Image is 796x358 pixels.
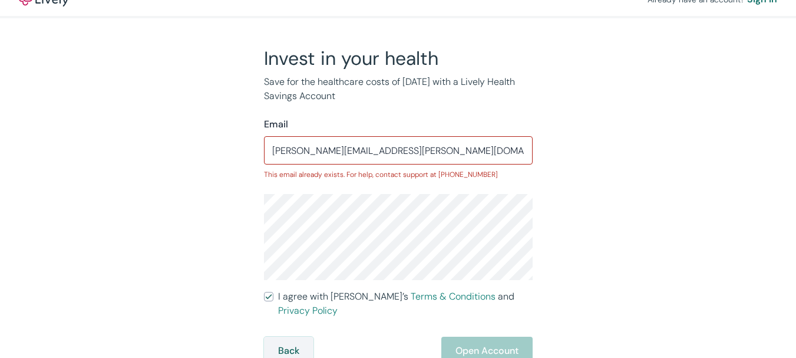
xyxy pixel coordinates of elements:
[264,47,533,70] h2: Invest in your health
[18,15,64,25] a: Back to Top
[278,290,533,318] span: I agree with [PERSON_NAME]’s and
[264,75,533,103] p: Save for the healthcare costs of [DATE] with a Lively Health Savings Account
[5,37,172,50] h3: Style
[411,290,496,303] a: Terms & Conditions
[5,71,41,81] label: Font Size
[264,169,533,180] p: This email already exists. For help, contact support at [PHONE_NUMBER]
[278,304,338,317] a: Privacy Policy
[14,82,33,92] span: 16 px
[264,117,288,132] label: Email
[5,5,172,15] div: Outline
